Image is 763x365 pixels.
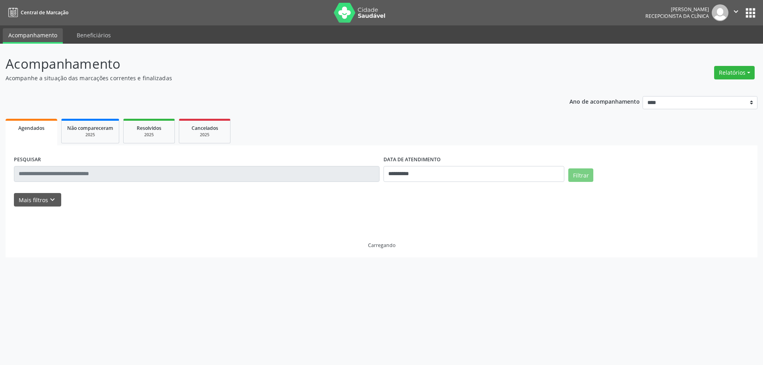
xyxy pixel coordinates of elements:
[6,54,532,74] p: Acompanhamento
[368,242,395,249] div: Carregando
[14,193,61,207] button: Mais filtroskeyboard_arrow_down
[71,28,116,42] a: Beneficiários
[744,6,757,20] button: apps
[14,154,41,166] label: PESQUISAR
[383,154,441,166] label: DATA DE ATENDIMENTO
[712,4,728,21] img: img
[732,7,740,16] i: 
[645,13,709,19] span: Recepcionista da clínica
[6,74,532,82] p: Acompanhe a situação das marcações correntes e finalizadas
[137,125,161,131] span: Resolvidos
[714,66,755,79] button: Relatórios
[67,125,113,131] span: Não compareceram
[18,125,45,131] span: Agendados
[645,6,709,13] div: [PERSON_NAME]
[48,195,57,204] i: keyboard_arrow_down
[67,132,113,138] div: 2025
[185,132,225,138] div: 2025
[569,96,640,106] p: Ano de acompanhamento
[728,4,744,21] button: 
[6,6,68,19] a: Central de Marcação
[192,125,218,131] span: Cancelados
[129,132,169,138] div: 2025
[21,9,68,16] span: Central de Marcação
[3,28,63,44] a: Acompanhamento
[568,168,593,182] button: Filtrar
